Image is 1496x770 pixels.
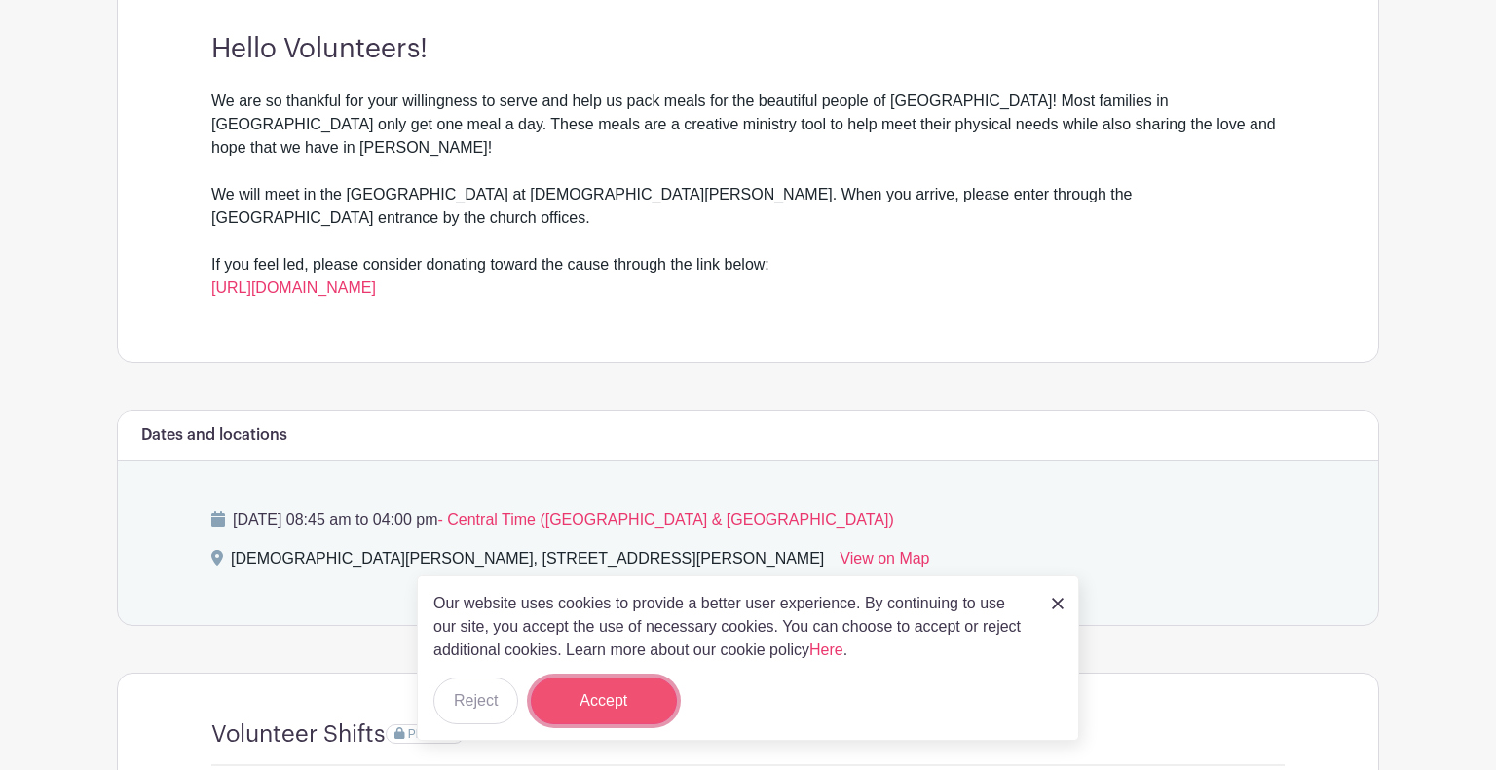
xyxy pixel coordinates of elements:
button: Reject [433,678,518,724]
img: close_button-5f87c8562297e5c2d7936805f587ecaba9071eb48480494691a3f1689db116b3.svg [1052,598,1064,609]
h6: Dates and locations [141,426,287,445]
button: Accept [531,678,677,724]
span: - Central Time ([GEOGRAPHIC_DATA] & [GEOGRAPHIC_DATA]) [437,511,893,528]
a: [URL][DOMAIN_NAME] [211,279,376,296]
div: [DEMOGRAPHIC_DATA][PERSON_NAME], [STREET_ADDRESS][PERSON_NAME] [231,547,824,578]
h3: Hello Volunteers! [211,33,1285,66]
p: Our website uses cookies to provide a better user experience. By continuing to use our site, you ... [433,592,1031,662]
h4: Volunteer Shifts [211,720,386,749]
p: [DATE] 08:45 am to 04:00 pm [211,508,1285,532]
a: View on Map [840,547,929,578]
a: Here [809,642,843,658]
div: We are so thankful for your willingness to serve and help us pack meals for the beautiful people ... [211,90,1285,300]
span: PRIVATE [408,727,457,741]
